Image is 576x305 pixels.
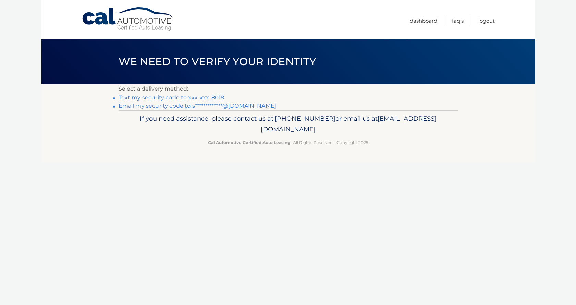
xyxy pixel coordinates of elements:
a: Text my security code to xxx-xxx-8018 [119,94,224,101]
a: Logout [478,15,495,26]
strong: Cal Automotive Certified Auto Leasing [208,140,290,145]
p: - All Rights Reserved - Copyright 2025 [123,139,453,146]
p: Select a delivery method: [119,84,458,94]
p: If you need assistance, please contact us at: or email us at [123,113,453,135]
a: Cal Automotive [82,7,174,31]
span: [PHONE_NUMBER] [275,115,335,122]
span: We need to verify your identity [119,55,316,68]
a: Dashboard [410,15,437,26]
a: FAQ's [452,15,464,26]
